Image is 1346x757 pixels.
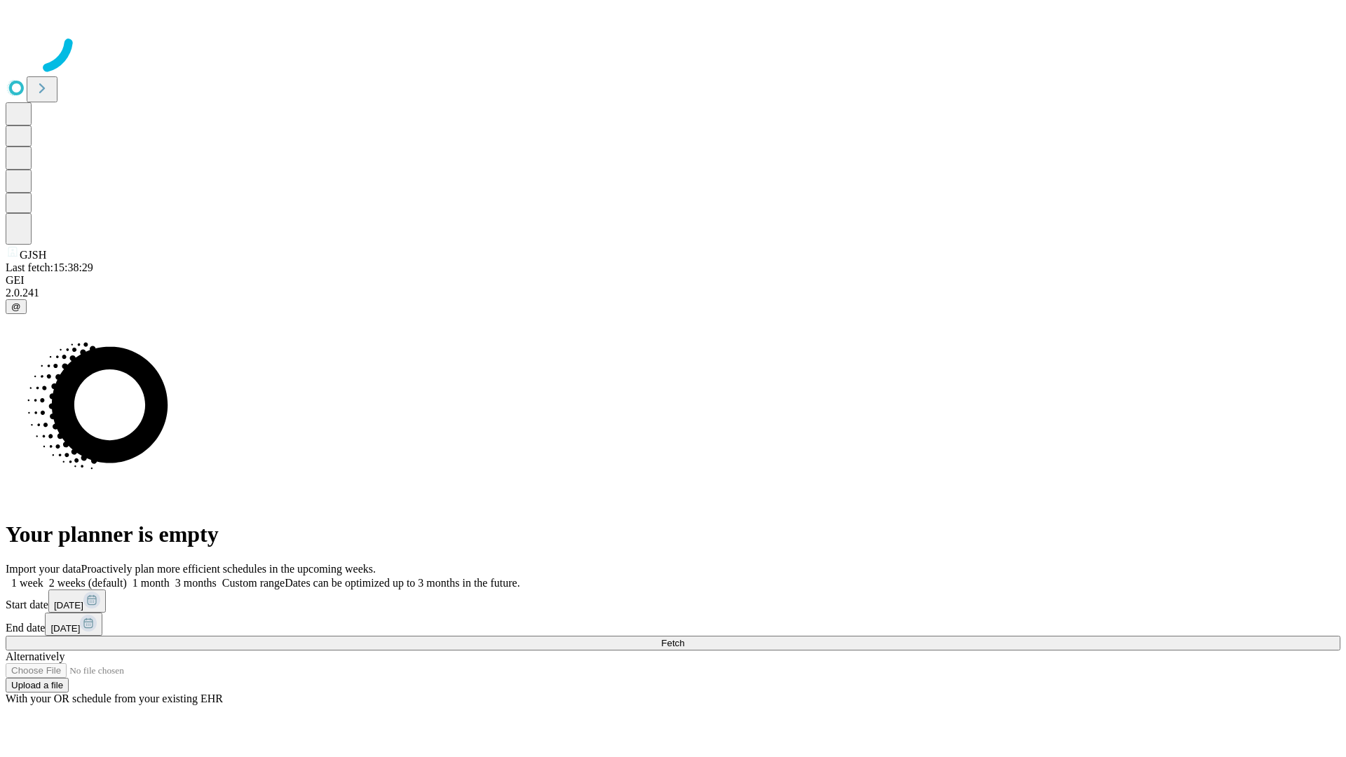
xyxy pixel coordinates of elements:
[132,577,170,589] span: 1 month
[6,650,64,662] span: Alternatively
[20,249,46,261] span: GJSH
[222,577,285,589] span: Custom range
[50,623,80,634] span: [DATE]
[48,589,106,613] button: [DATE]
[6,274,1340,287] div: GEI
[6,589,1340,613] div: Start date
[45,613,102,636] button: [DATE]
[6,287,1340,299] div: 2.0.241
[54,600,83,611] span: [DATE]
[6,636,1340,650] button: Fetch
[81,563,376,575] span: Proactively plan more efficient schedules in the upcoming weeks.
[6,261,93,273] span: Last fetch: 15:38:29
[6,563,81,575] span: Import your data
[49,577,127,589] span: 2 weeks (default)
[6,693,223,704] span: With your OR schedule from your existing EHR
[661,638,684,648] span: Fetch
[285,577,519,589] span: Dates can be optimized up to 3 months in the future.
[6,521,1340,547] h1: Your planner is empty
[11,301,21,312] span: @
[11,577,43,589] span: 1 week
[6,678,69,693] button: Upload a file
[175,577,217,589] span: 3 months
[6,613,1340,636] div: End date
[6,299,27,314] button: @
